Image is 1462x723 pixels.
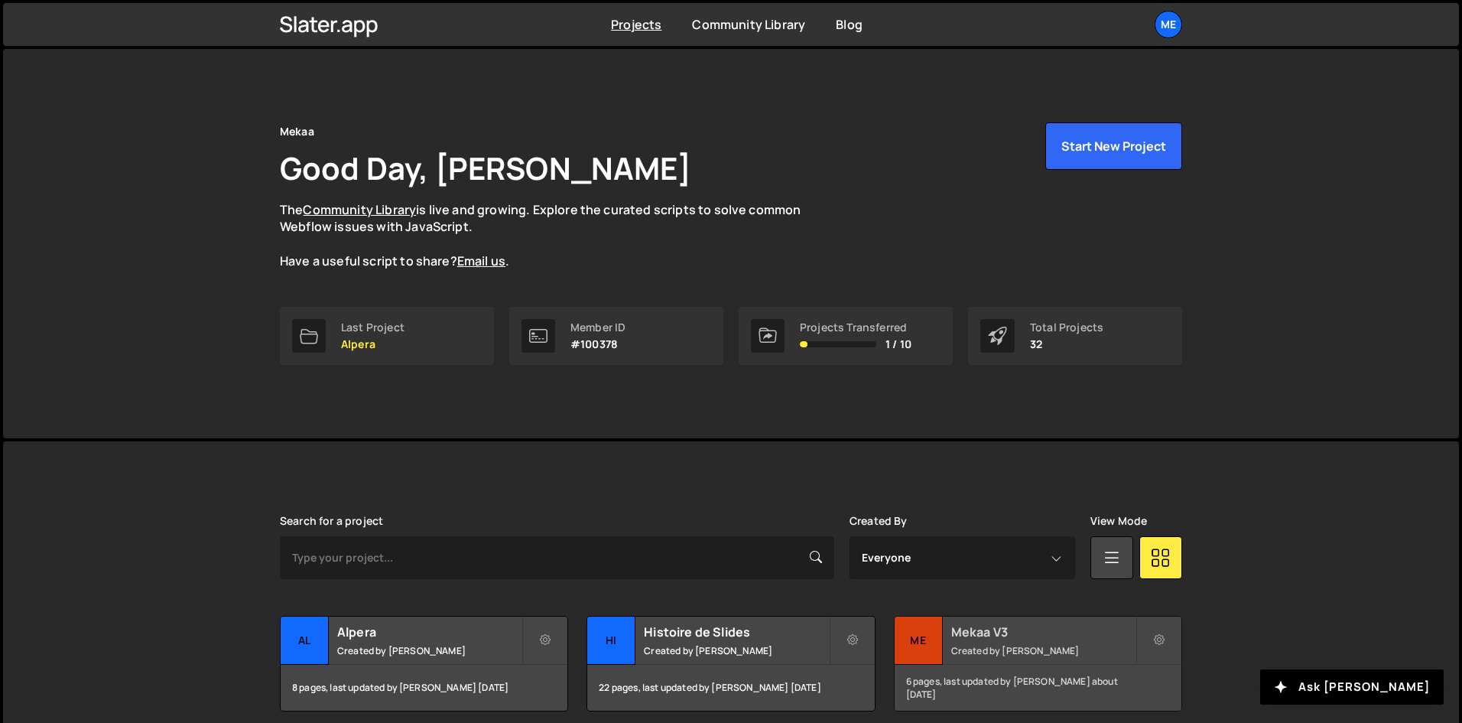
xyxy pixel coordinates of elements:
div: 22 pages, last updated by [PERSON_NAME] [DATE] [587,665,874,711]
button: Ask [PERSON_NAME] [1260,669,1444,705]
p: 32 [1030,338,1103,350]
h1: Good Day, [PERSON_NAME] [280,147,691,189]
a: Email us [457,252,505,269]
span: 1 / 10 [885,338,911,350]
input: Type your project... [280,536,834,579]
a: Last Project Alpera [280,307,494,365]
div: Me [895,617,943,665]
label: View Mode [1090,515,1147,527]
p: The is live and growing. Explore the curated scripts to solve common Webflow issues with JavaScri... [280,201,830,270]
a: Community Library [692,16,805,33]
label: Created By [850,515,908,527]
small: Created by [PERSON_NAME] [951,644,1135,657]
h2: Mekaa V3 [951,624,1135,640]
button: Start New Project [1045,122,1182,170]
h2: Alpera [337,624,521,640]
div: Mekaa [280,122,314,141]
a: Al Alpera Created by [PERSON_NAME] 8 pages, last updated by [PERSON_NAME] [DATE] [280,616,568,712]
div: Total Projects [1030,321,1103,334]
a: Hi Histoire de Slides Created by [PERSON_NAME] 22 pages, last updated by [PERSON_NAME] [DATE] [586,616,875,712]
div: Last Project [341,321,404,334]
div: Al [281,617,329,665]
div: 6 pages, last updated by [PERSON_NAME] about [DATE] [895,665,1181,711]
a: Me Mekaa V3 Created by [PERSON_NAME] 6 pages, last updated by [PERSON_NAME] about [DATE] [894,616,1182,712]
label: Search for a project [280,515,383,527]
small: Created by [PERSON_NAME] [644,644,828,657]
div: Member ID [570,321,625,334]
div: Hi [587,617,635,665]
a: Me [1155,11,1182,38]
h2: Histoire de Slides [644,624,828,640]
small: Created by [PERSON_NAME] [337,644,521,657]
a: Projects [611,16,661,33]
a: Community Library [303,201,416,218]
div: Projects Transferred [800,321,911,334]
div: 8 pages, last updated by [PERSON_NAME] [DATE] [281,665,567,711]
a: Blog [836,16,863,33]
p: #100378 [570,338,625,350]
p: Alpera [341,338,404,350]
